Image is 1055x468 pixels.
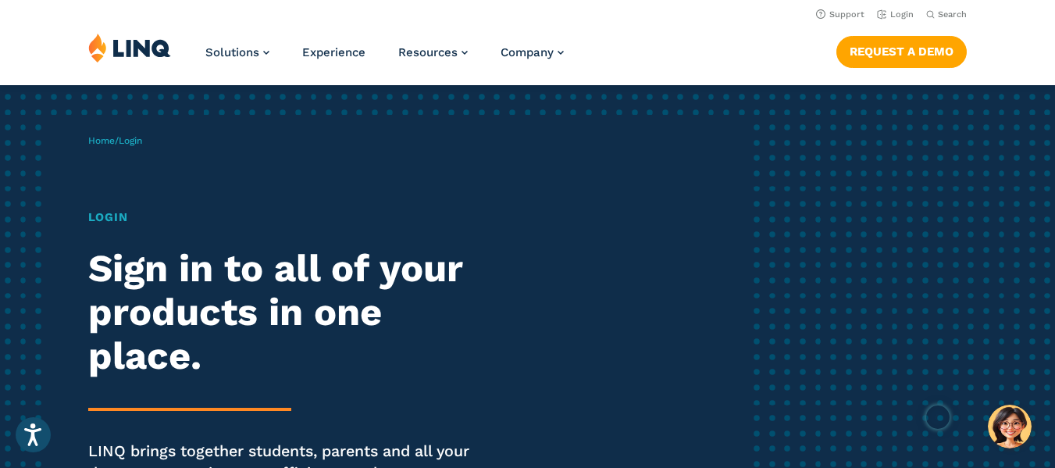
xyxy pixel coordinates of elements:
[988,405,1032,448] button: Hello, have a question? Let’s chat.
[88,33,171,63] img: LINQ | K‑12 Software
[501,45,554,59] span: Company
[836,33,967,67] nav: Button Navigation
[119,135,142,146] span: Login
[205,33,564,84] nav: Primary Navigation
[88,209,495,227] h1: Login
[88,247,495,378] h2: Sign in to all of your products in one place.
[938,9,967,20] span: Search
[501,45,564,59] a: Company
[398,45,468,59] a: Resources
[836,36,967,67] a: Request a Demo
[205,45,259,59] span: Solutions
[88,135,142,146] span: /
[88,135,115,146] a: Home
[205,45,269,59] a: Solutions
[926,9,967,20] button: Open Search Bar
[302,45,365,59] a: Experience
[877,9,914,20] a: Login
[398,45,458,59] span: Resources
[816,9,864,20] a: Support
